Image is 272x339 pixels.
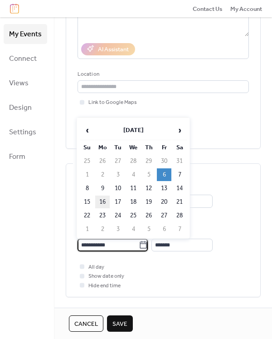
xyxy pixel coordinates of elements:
[9,125,36,140] span: Settings
[95,121,171,140] th: [DATE]
[80,141,94,154] th: Su
[172,196,187,208] td: 21
[95,209,110,222] td: 23
[126,155,141,167] td: 28
[74,319,98,329] span: Cancel
[172,223,187,236] td: 7
[141,223,156,236] td: 5
[9,76,29,91] span: Views
[172,155,187,167] td: 31
[4,98,47,118] a: Design
[193,5,223,14] span: Contact Us
[193,4,223,13] a: Contact Us
[80,196,94,208] td: 15
[172,209,187,222] td: 28
[4,73,47,93] a: Views
[126,168,141,181] td: 4
[9,27,42,42] span: My Events
[157,155,171,167] td: 30
[157,196,171,208] td: 20
[126,182,141,195] td: 11
[112,319,127,329] span: Save
[141,196,156,208] td: 19
[95,168,110,181] td: 2
[111,196,125,208] td: 17
[107,315,133,332] button: Save
[10,4,19,14] img: logo
[95,223,110,236] td: 2
[126,223,141,236] td: 4
[141,209,156,222] td: 26
[230,5,262,14] span: My Account
[111,209,125,222] td: 24
[95,155,110,167] td: 26
[88,272,124,281] span: Show date only
[4,122,47,142] a: Settings
[111,168,125,181] td: 3
[172,141,187,154] th: Sa
[173,121,186,139] span: ›
[80,209,94,222] td: 22
[88,281,121,290] span: Hide end time
[172,182,187,195] td: 14
[80,155,94,167] td: 25
[78,70,247,79] div: Location
[88,263,104,272] span: All day
[9,52,37,66] span: Connect
[111,182,125,195] td: 10
[9,101,32,115] span: Design
[157,168,171,181] td: 6
[126,196,141,208] td: 18
[157,141,171,154] th: Fr
[157,182,171,195] td: 13
[157,209,171,222] td: 27
[80,168,94,181] td: 1
[111,141,125,154] th: Tu
[126,209,141,222] td: 25
[95,196,110,208] td: 16
[95,141,110,154] th: Mo
[95,182,110,195] td: 9
[141,155,156,167] td: 29
[157,223,171,236] td: 6
[141,141,156,154] th: Th
[80,182,94,195] td: 8
[172,168,187,181] td: 7
[4,49,47,69] a: Connect
[69,315,103,332] button: Cancel
[111,223,125,236] td: 3
[9,150,25,164] span: Form
[80,223,94,236] td: 1
[4,147,47,167] a: Form
[4,24,47,44] a: My Events
[80,121,94,139] span: ‹
[111,155,125,167] td: 27
[126,141,141,154] th: We
[141,182,156,195] td: 12
[230,4,262,13] a: My Account
[141,168,156,181] td: 5
[88,98,137,107] span: Link to Google Maps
